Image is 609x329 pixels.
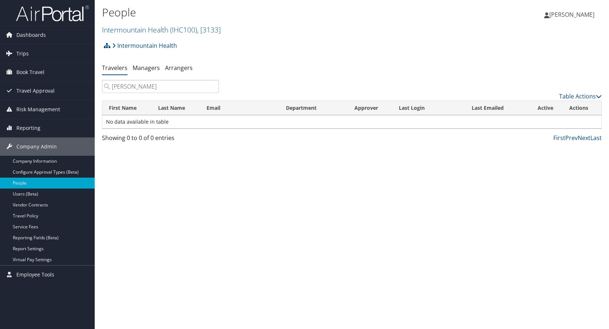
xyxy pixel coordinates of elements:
span: Risk Management [16,100,60,119]
span: , [ 3133 ] [197,25,221,35]
span: Employee Tools [16,266,54,284]
span: Book Travel [16,63,44,81]
a: Table Actions [559,92,602,100]
a: First [553,134,565,142]
img: airportal-logo.png [16,5,89,22]
span: Reporting [16,119,40,137]
a: Last [590,134,602,142]
span: ( IHC100 ) [170,25,197,35]
th: Active: activate to sort column ascending [528,101,563,115]
th: Last Name: activate to sort column descending [152,101,200,115]
th: First Name: activate to sort column ascending [102,101,152,115]
a: Intermountain Health [112,38,177,53]
input: Search [102,80,219,93]
a: Travelers [102,64,127,72]
a: [PERSON_NAME] [544,4,602,26]
a: Prev [565,134,578,142]
td: No data available in table [102,115,601,128]
h1: People [102,5,435,20]
th: Approver [348,101,392,115]
span: Travel Approval [16,82,55,100]
a: Managers [133,64,160,72]
div: Showing 0 to 0 of 0 entries [102,133,219,146]
span: Dashboards [16,26,46,44]
span: Company Admin [16,138,57,156]
a: Intermountain Health [102,25,221,35]
th: Last Emailed: activate to sort column ascending [465,101,528,115]
span: [PERSON_NAME] [549,11,594,19]
th: Department: activate to sort column ascending [279,101,348,115]
th: Last Login: activate to sort column ascending [392,101,465,115]
a: Next [578,134,590,142]
th: Email: activate to sort column ascending [200,101,279,115]
span: Trips [16,44,29,63]
th: Actions [563,101,601,115]
a: Arrangers [165,64,193,72]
